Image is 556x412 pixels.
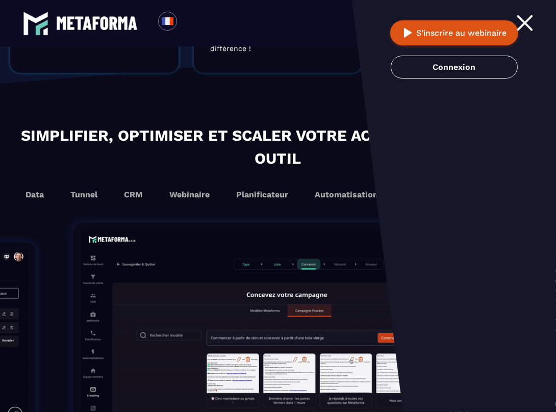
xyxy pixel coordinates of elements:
button: Webinaire [162,185,218,204]
button: Planificateur [229,185,297,204]
a: Connexion [391,56,518,79]
div: Search for option [177,12,202,34]
img: fr [161,15,174,28]
h2: Simplifier, optimiser et scaler votre activité avec un seul outil [10,124,546,170]
img: play [401,27,414,39]
button: Data [18,185,53,204]
input: Search for option [186,17,193,29]
img: logo [56,16,138,30]
button: CRM [116,185,151,204]
button: Tunnel [63,185,106,204]
img: logo [23,11,48,36]
button: Automatisation [307,185,387,204]
button: S’inscrire au webinaire [390,20,518,45]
